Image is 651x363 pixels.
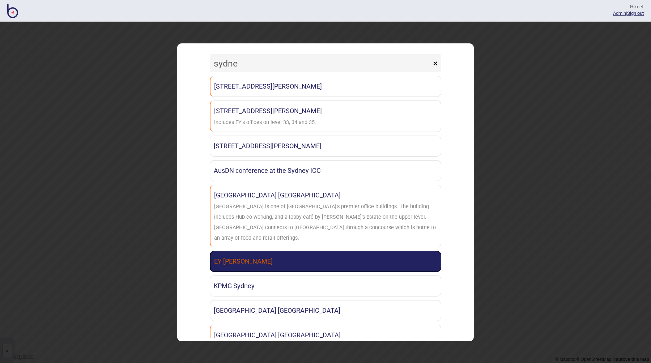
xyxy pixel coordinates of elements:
img: BindiMaps CMS [7,4,18,18]
a: [STREET_ADDRESS][PERSON_NAME] [210,76,441,97]
a: [GEOGRAPHIC_DATA] [GEOGRAPHIC_DATA] [210,325,441,346]
a: AusDN conference at the Sydney ICC [210,160,441,181]
button: Sign out [627,10,644,16]
a: [GEOGRAPHIC_DATA] [GEOGRAPHIC_DATA] [210,300,441,321]
input: Search locations by tag + name [210,54,431,72]
a: [STREET_ADDRESS][PERSON_NAME]Includes EY's offices on level 33, 34 and 35. [210,101,441,132]
button: × [429,54,441,72]
div: Includes EY's offices on level 33, 34 and 35. [214,118,316,128]
a: [GEOGRAPHIC_DATA] [GEOGRAPHIC_DATA][GEOGRAPHIC_DATA] is one of [GEOGRAPHIC_DATA]’s premier office... [210,185,441,247]
div: Brookfield Place lobby is one of Sydney’s premier office buildings. The building includes Hub co-... [214,202,437,243]
a: KPMG Sydney [210,276,441,296]
a: [STREET_ADDRESS][PERSON_NAME] [210,136,441,157]
div: Hi keef [613,4,644,10]
a: EY [PERSON_NAME] [210,251,441,272]
a: Admin [613,10,626,16]
span: | [613,10,627,16]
